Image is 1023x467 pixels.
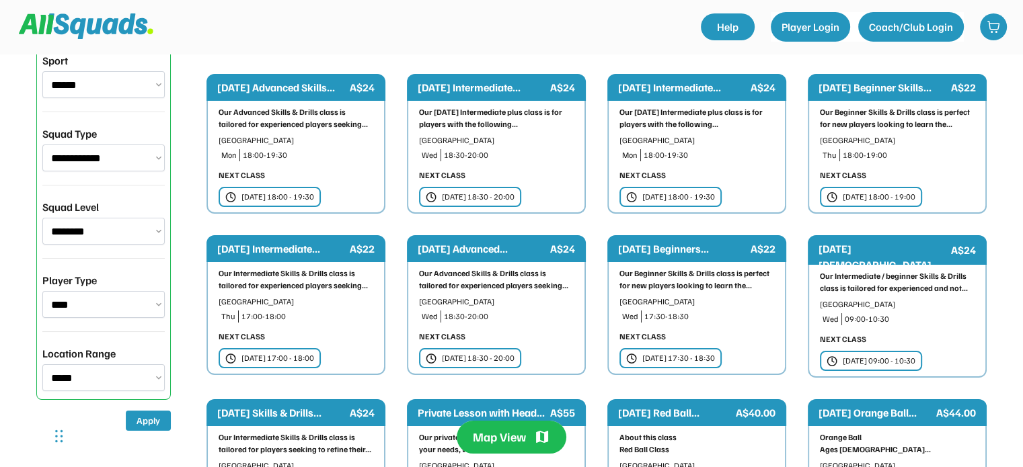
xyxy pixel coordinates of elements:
[622,310,638,323] div: Wed
[225,353,236,364] img: clock.svg
[426,353,437,364] img: clock.svg
[827,192,837,203] img: clock.svg
[217,241,347,257] div: [DATE] Intermediate...
[221,149,237,161] div: Mon
[550,241,575,257] div: A$24
[843,149,975,161] div: 18:00-19:00
[642,352,715,364] div: [DATE] 17:30 - 18:30
[219,169,265,181] div: NEXT CLASS
[819,241,948,289] div: [DATE] [DEMOGRAPHIC_DATA] Group...
[426,192,437,203] img: clock.svg
[845,313,975,325] div: 09:00-10:30
[241,191,314,203] div: [DATE] 18:00 - 19:30
[550,405,575,421] div: A$55
[442,191,515,203] div: [DATE] 18:30 - 20:00
[350,79,375,95] div: A$24
[219,267,373,292] div: Our Intermediate Skills & Drills class is tailored for experienced players seeking...
[42,52,68,69] div: Sport
[771,12,850,42] button: Player Login
[751,79,775,95] div: A$24
[422,149,438,161] div: Wed
[644,310,774,323] div: 17:30-18:30
[219,106,373,130] div: Our Advanced Skills & Drills class is tailored for experienced players seeking...
[619,331,666,343] div: NEXT CLASS
[644,149,774,161] div: 18:00-19:30
[219,134,373,146] div: [GEOGRAPHIC_DATA]
[444,149,574,161] div: 18:30-20:00
[618,241,748,257] div: [DATE] Beginners...
[619,134,774,146] div: [GEOGRAPHIC_DATA]
[823,149,837,161] div: Thu
[219,296,373,308] div: [GEOGRAPHIC_DATA]
[751,241,775,257] div: A$22
[820,270,975,294] div: Our Intermediate / beginner Skills & Drills class is tailored for experienced and not...
[419,134,574,146] div: [GEOGRAPHIC_DATA]
[701,13,755,40] a: Help
[350,241,375,257] div: A$22
[618,405,733,421] div: [DATE] Red Ball...
[42,345,116,362] div: Location Range
[619,296,774,308] div: [GEOGRAPHIC_DATA]
[350,405,375,421] div: A$24
[843,191,915,203] div: [DATE] 18:00 - 19:00
[221,310,235,323] div: Thu
[819,405,934,421] div: [DATE] Orange Ball...
[241,310,373,323] div: 17:00-18:00
[419,169,465,181] div: NEXT CLASS
[419,267,574,292] div: Our Advanced Skills & Drills class is tailored for experienced players seeking...
[823,313,839,325] div: Wed
[951,79,976,95] div: A$22
[419,296,574,308] div: [GEOGRAPHIC_DATA]
[622,149,638,161] div: Mon
[418,79,547,95] div: [DATE] Intermediate...
[550,79,575,95] div: A$24
[19,13,153,39] img: Squad%20Logo.svg
[827,355,837,367] img: clock.svg
[626,353,637,364] img: clock.svg
[626,192,637,203] img: clock.svg
[936,405,976,421] div: A$44.00
[819,79,948,95] div: [DATE] Beginner Skills...
[444,310,574,323] div: 18:30-20:00
[419,331,465,343] div: NEXT CLASS
[820,134,975,146] div: [GEOGRAPHIC_DATA]
[422,310,438,323] div: Wed
[418,241,547,257] div: [DATE] Advanced...
[42,126,97,142] div: Squad Type
[42,272,97,288] div: Player Type
[225,192,236,203] img: clock.svg
[42,199,99,215] div: Squad Level
[243,149,373,161] div: 18:00-19:30
[987,20,1000,34] img: shopping-cart-01%20%281%29.svg
[418,405,547,421] div: Private Lesson with Head...
[820,333,866,345] div: NEXT CLASS
[442,352,515,364] div: [DATE] 18:30 - 20:00
[820,298,975,310] div: [GEOGRAPHIC_DATA]
[736,405,775,421] div: A$40.00
[642,191,715,203] div: [DATE] 18:00 - 19:30
[951,242,976,258] div: A$24
[241,352,314,364] div: [DATE] 17:00 - 18:00
[217,405,347,421] div: [DATE] Skills & Drills...
[858,12,964,42] button: Coach/Club Login
[619,169,666,181] div: NEXT CLASS
[219,331,265,343] div: NEXT CLASS
[619,106,774,130] div: Our [DATE] Intermediate plus class is for players with the following...
[820,106,975,130] div: Our Beginner Skills & Drills class is perfect for new players looking to learn the...
[619,267,774,292] div: Our Beginner Skills & Drills class is perfect for new players looking to learn the...
[419,106,574,130] div: Our [DATE] Intermediate plus class is for players with the following...
[217,79,347,95] div: [DATE] Advanced Skills...
[843,355,915,367] div: [DATE] 09:00 - 10:30
[820,169,866,181] div: NEXT CLASS
[618,79,748,95] div: [DATE] Intermediate...
[473,429,526,445] div: Map View
[126,411,171,431] button: Apply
